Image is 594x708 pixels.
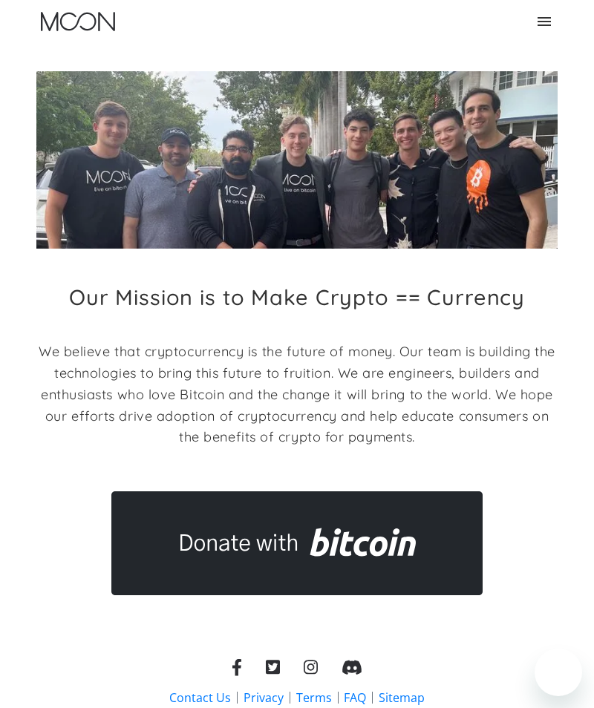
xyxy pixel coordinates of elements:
[36,341,558,449] p: We believe that cryptocurrency is the future of money. Our team is building the technologies to b...
[379,689,425,706] a: Sitemap
[535,649,582,696] iframe: Button to launch messaging window
[244,689,284,706] a: Privacy
[69,284,525,310] h2: Our Mission is to Make Crypto == Currency
[296,689,332,706] a: Terms
[41,12,115,31] img: Moon Logo
[344,689,366,706] a: FAQ
[169,689,231,706] a: Contact Us
[41,12,115,31] a: home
